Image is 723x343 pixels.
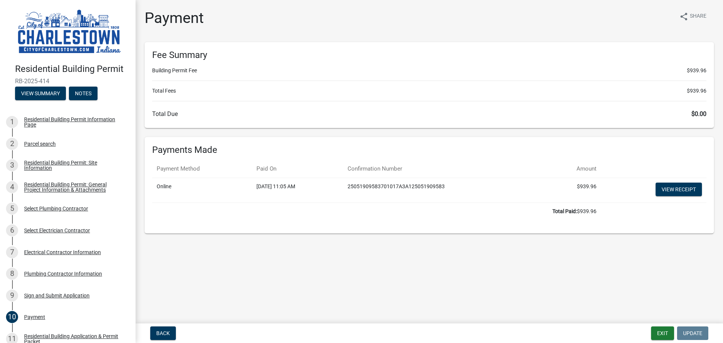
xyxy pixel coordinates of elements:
[150,326,176,340] button: Back
[24,271,102,276] div: Plumbing Contractor Information
[152,87,706,95] li: Total Fees
[679,12,688,21] i: share
[15,64,130,75] h4: Residential Building Permit
[24,228,90,233] div: Select Electrician Contractor
[24,250,101,255] div: Electrical Contractor Information
[6,290,18,302] div: 9
[24,314,45,320] div: Payment
[546,178,601,203] td: $939.96
[687,67,706,75] span: $939.96
[15,8,124,56] img: City of Charlestown, Indiana
[6,116,18,128] div: 1
[6,138,18,150] div: 2
[15,78,120,85] span: RB-2025-414
[546,160,601,178] th: Amount
[6,224,18,236] div: 6
[152,110,706,117] h6: Total Due
[687,87,706,95] span: $939.96
[69,87,98,100] button: Notes
[6,268,18,280] div: 8
[24,160,124,171] div: Residential Building Permit: Site Information
[15,87,66,100] button: View Summary
[152,178,252,203] td: Online
[152,160,252,178] th: Payment Method
[552,208,577,214] b: Total Paid:
[6,311,18,323] div: 10
[683,330,702,336] span: Update
[691,110,706,117] span: $0.00
[152,50,706,61] h6: Fee Summary
[69,91,98,97] wm-modal-confirm: Notes
[24,206,88,211] div: Select Plumbing Contractor
[651,326,674,340] button: Exit
[677,326,708,340] button: Update
[6,181,18,193] div: 4
[152,67,706,75] li: Building Permit Fee
[656,183,702,196] a: View receipt
[252,160,343,178] th: Paid On
[156,330,170,336] span: Back
[6,246,18,258] div: 7
[15,91,66,97] wm-modal-confirm: Summary
[6,159,18,171] div: 3
[6,203,18,215] div: 5
[343,160,546,178] th: Confirmation Number
[152,203,601,220] td: $939.96
[24,293,90,298] div: Sign and Submit Application
[252,178,343,203] td: [DATE] 11:05 AM
[145,9,204,27] h1: Payment
[673,9,712,24] button: shareShare
[690,12,706,21] span: Share
[152,145,706,155] h6: Payments Made
[24,182,124,192] div: Residential Building Permit: General Project Information & Attachments
[343,178,546,203] td: 25051909583701017A3A125051909583
[24,117,124,127] div: Residential Building Permit Information Page
[24,141,56,146] div: Parcel search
